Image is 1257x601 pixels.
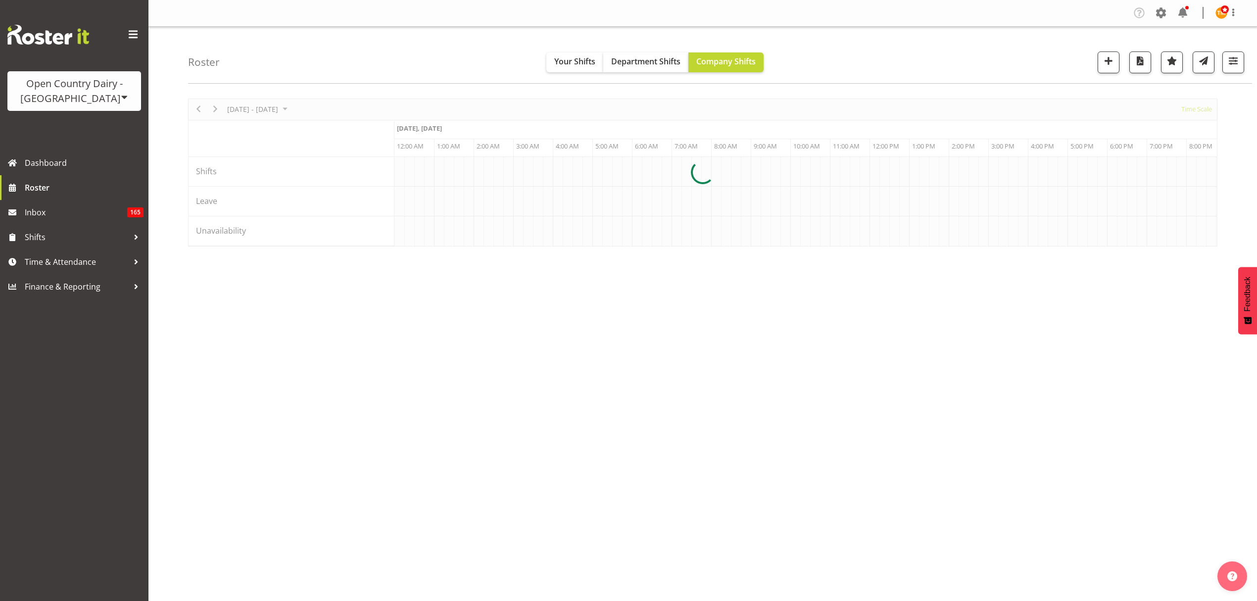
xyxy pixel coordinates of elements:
[25,180,144,195] span: Roster
[25,279,129,294] span: Finance & Reporting
[554,56,595,67] span: Your Shifts
[688,52,764,72] button: Company Shifts
[1098,51,1119,73] button: Add a new shift
[603,52,688,72] button: Department Shifts
[25,230,129,245] span: Shifts
[127,207,144,217] span: 165
[1243,277,1252,311] span: Feedback
[1222,51,1244,73] button: Filter Shifts
[25,155,144,170] span: Dashboard
[25,254,129,269] span: Time & Attendance
[1215,7,1227,19] img: tim-magness10922.jpg
[25,205,127,220] span: Inbox
[611,56,680,67] span: Department Shifts
[1129,51,1151,73] button: Download a PDF of the roster according to the set date range.
[17,76,131,106] div: Open Country Dairy - [GEOGRAPHIC_DATA]
[1193,51,1214,73] button: Send a list of all shifts for the selected filtered period to all rostered employees.
[546,52,603,72] button: Your Shifts
[1227,571,1237,581] img: help-xxl-2.png
[188,56,220,68] h4: Roster
[7,25,89,45] img: Rosterit website logo
[1238,267,1257,334] button: Feedback - Show survey
[696,56,756,67] span: Company Shifts
[1161,51,1183,73] button: Highlight an important date within the roster.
